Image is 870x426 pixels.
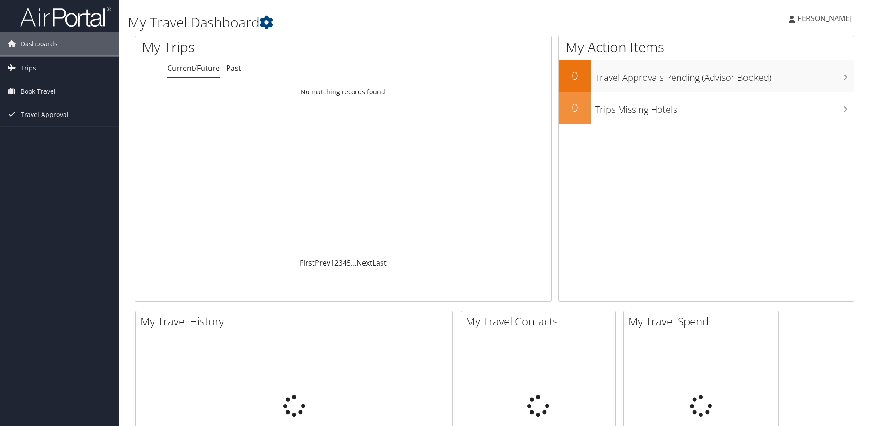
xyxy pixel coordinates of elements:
[21,103,69,126] span: Travel Approval
[330,258,334,268] a: 1
[466,314,615,329] h2: My Travel Contacts
[300,258,315,268] a: First
[372,258,387,268] a: Last
[21,80,56,103] span: Book Travel
[21,32,58,55] span: Dashboards
[559,60,854,92] a: 0Travel Approvals Pending (Advisor Booked)
[595,99,854,116] h3: Trips Missing Hotels
[595,67,854,84] h3: Travel Approvals Pending (Advisor Booked)
[20,6,111,27] img: airportal-logo.png
[347,258,351,268] a: 5
[315,258,330,268] a: Prev
[628,314,778,329] h2: My Travel Spend
[789,5,861,32] a: [PERSON_NAME]
[128,13,616,32] h1: My Travel Dashboard
[559,68,591,83] h2: 0
[135,84,551,100] td: No matching records found
[167,63,220,73] a: Current/Future
[142,37,371,57] h1: My Trips
[226,63,241,73] a: Past
[356,258,372,268] a: Next
[351,258,356,268] span: …
[339,258,343,268] a: 3
[559,100,591,115] h2: 0
[21,57,36,80] span: Trips
[140,314,452,329] h2: My Travel History
[343,258,347,268] a: 4
[795,13,852,23] span: [PERSON_NAME]
[559,92,854,124] a: 0Trips Missing Hotels
[559,37,854,57] h1: My Action Items
[334,258,339,268] a: 2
